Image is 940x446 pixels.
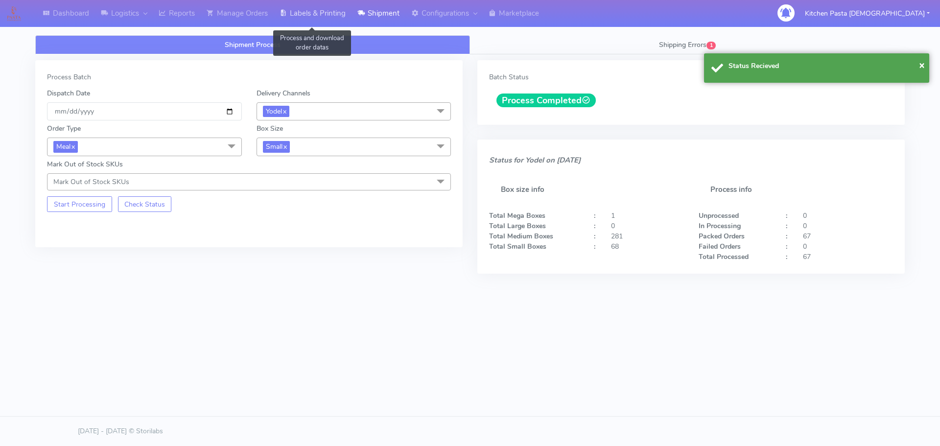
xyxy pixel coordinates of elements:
[659,40,706,49] span: Shipping Errors
[796,221,900,231] div: 0
[489,221,546,231] strong: Total Large Boxes
[699,174,893,206] h5: Process info
[489,72,893,82] div: Batch Status
[47,159,123,169] label: Mark Out of Stock SKUs
[47,123,81,134] label: Order Type
[282,106,286,116] a: x
[489,242,546,251] strong: Total Small Boxes
[35,35,905,54] ul: Tabs
[699,221,741,231] strong: In Processing
[796,231,900,241] div: 67
[47,88,90,98] label: Dispatch Date
[786,211,787,220] strong: :
[919,58,925,71] span: ×
[728,61,922,71] div: Status Recieved
[786,252,787,261] strong: :
[282,141,287,151] a: x
[53,141,78,152] span: Meal
[225,40,281,49] span: Shipment Process
[257,123,283,134] label: Box Size
[594,242,595,251] strong: :
[594,232,595,241] strong: :
[796,241,900,252] div: 0
[489,232,553,241] strong: Total Medium Boxes
[118,196,172,212] button: Check Status
[796,252,900,262] div: 67
[594,211,595,220] strong: :
[919,58,925,72] button: Close
[604,241,691,252] div: 68
[699,232,745,241] strong: Packed Orders
[263,141,290,152] span: Small
[604,231,691,241] div: 281
[786,232,787,241] strong: :
[699,211,739,220] strong: Unprocessed
[604,211,691,221] div: 1
[263,106,289,117] span: Yodel
[786,242,787,251] strong: :
[53,177,129,187] span: Mark Out of Stock SKUs
[798,3,937,23] button: Kitchen Pasta [DEMOGRAPHIC_DATA]
[257,88,310,98] label: Delivery Channels
[489,174,684,206] h5: Box size info
[699,242,741,251] strong: Failed Orders
[786,221,787,231] strong: :
[489,211,545,220] strong: Total Mega Boxes
[489,155,581,165] i: Status for Yodel on [DATE]
[796,211,900,221] div: 0
[604,221,691,231] div: 0
[496,94,596,107] span: Process Completed
[594,221,595,231] strong: :
[70,141,75,151] a: x
[47,196,112,212] button: Start Processing
[699,252,749,261] strong: Total Processed
[706,42,716,49] span: 1
[47,72,451,82] div: Process Batch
